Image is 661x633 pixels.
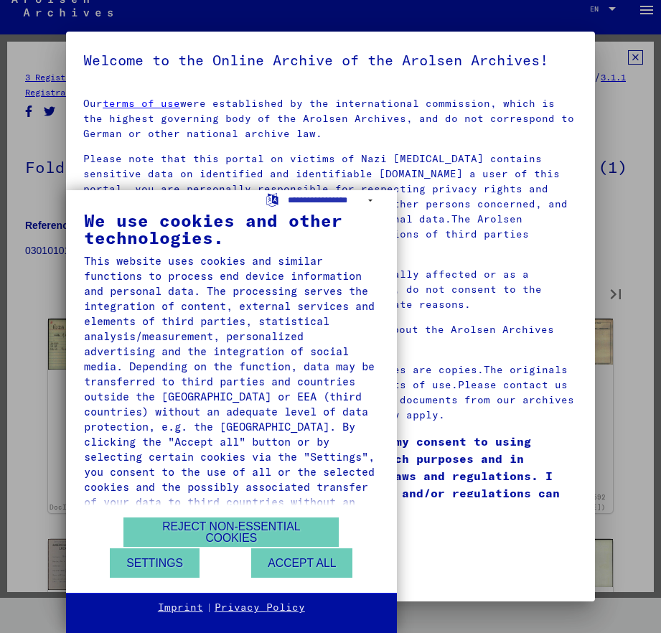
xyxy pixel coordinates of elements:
a: Privacy Policy [215,601,305,615]
button: Accept all [251,548,352,578]
button: Reject non-essential cookies [123,517,339,547]
div: This website uses cookies and similar functions to process end device information and personal da... [84,253,379,525]
div: We use cookies and other technologies. [84,212,379,246]
a: Imprint [158,601,203,615]
button: Settings [110,548,200,578]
